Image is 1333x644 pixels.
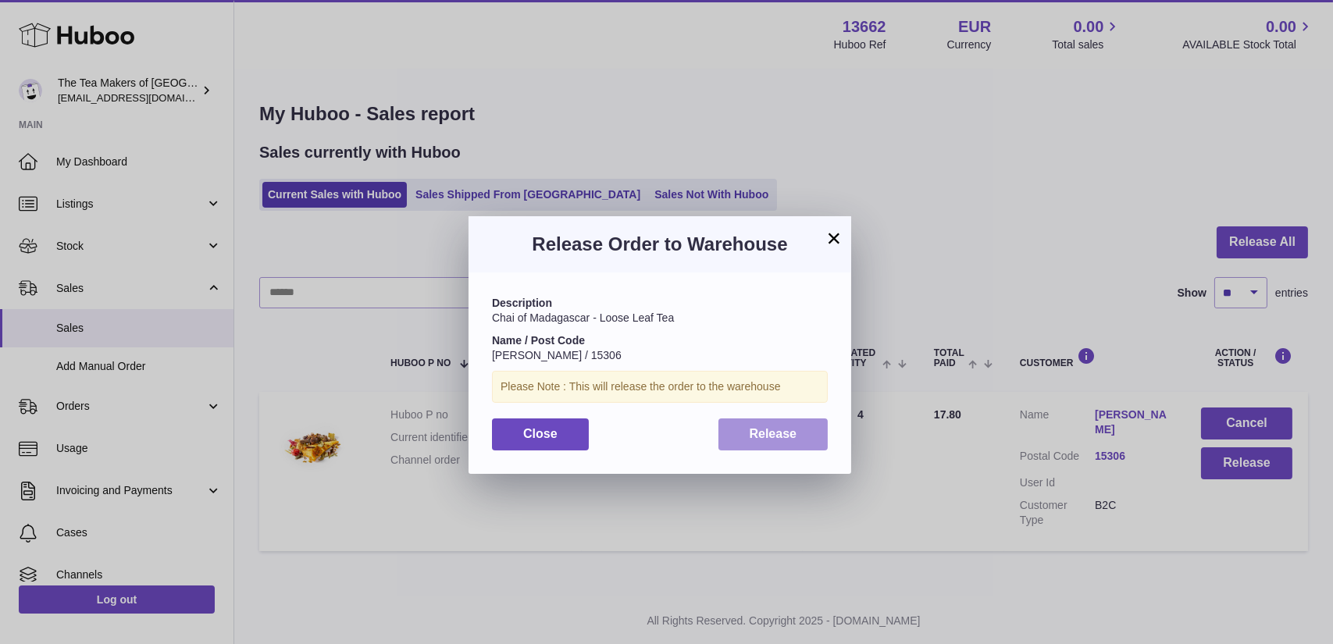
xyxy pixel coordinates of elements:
[492,371,828,403] div: Please Note : This will release the order to the warehouse
[492,311,674,324] span: Chai of Madagascar - Loose Leaf Tea
[750,427,797,440] span: Release
[492,418,589,450] button: Close
[492,349,622,361] span: [PERSON_NAME] / 15306
[492,232,828,257] h3: Release Order to Warehouse
[492,297,552,309] strong: Description
[825,229,843,247] button: ×
[718,418,829,450] button: Release
[492,334,585,347] strong: Name / Post Code
[523,427,558,440] span: Close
